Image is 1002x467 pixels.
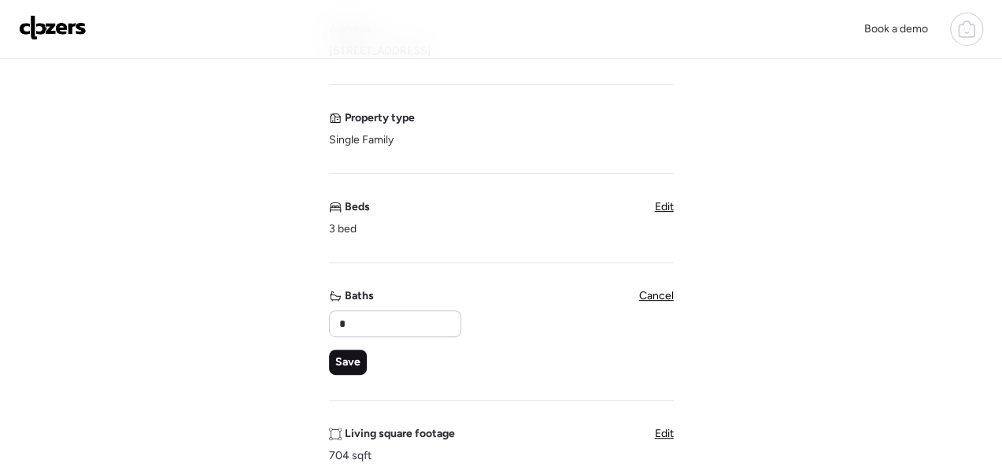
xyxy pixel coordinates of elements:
[335,354,360,370] span: Save
[655,427,674,440] span: Edit
[345,110,415,126] span: Property type
[345,288,374,304] span: Baths
[864,22,928,35] span: Book a demo
[655,200,674,213] span: Edit
[639,289,674,302] span: Cancel
[329,132,394,148] span: Single Family
[345,426,455,442] span: Living square footage
[329,448,372,464] span: 704 sqft
[329,221,357,237] span: 3 bed
[345,199,370,215] span: Beds
[19,15,87,40] img: Logo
